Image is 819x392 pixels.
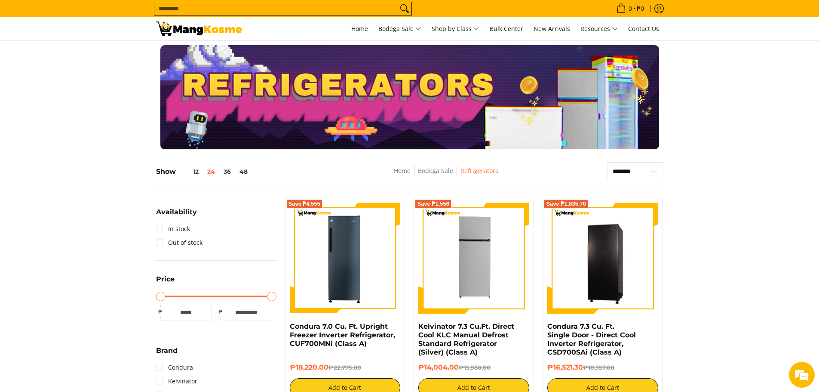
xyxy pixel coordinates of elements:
a: Home [394,167,411,175]
a: Home [347,17,372,40]
div: Minimize live chat window [141,4,162,25]
img: Bodega Sale Refrigerator l Mang Kosme: Home Appliances Warehouse Sale [156,22,242,36]
span: Availability [156,209,197,216]
a: Bulk Center [485,17,528,40]
img: Condura 7.0 Cu. Ft. Upright Freezer Inverter Refrigerator, CUF700MNi (Class A) [290,203,401,314]
textarea: Type your message and hit 'Enter' [4,235,164,265]
img: Kelvinator 7.3 Cu.Ft. Direct Cool KLC Manual Defrost Standard Refrigerator (Silver) (Class A) [418,203,529,314]
span: Shop by Class [432,24,479,34]
a: Bodega Sale [374,17,426,40]
span: ₱ [156,308,165,316]
h5: Show [156,167,252,176]
button: 12 [176,168,203,175]
a: Kelvinator [156,374,197,388]
summary: Open [156,276,175,289]
span: Price [156,276,175,283]
span: Save ₱1,556 [417,201,449,207]
span: ₱0 [635,6,645,12]
a: New Arrivals [529,17,574,40]
a: Shop by Class [427,17,484,40]
span: Home [351,25,368,33]
del: ₱18,357.00 [583,364,614,371]
a: In stock [156,222,190,236]
span: Save ₱1,835.70 [546,201,586,207]
span: 0 [627,6,633,12]
span: New Arrivals [534,25,570,33]
a: Refrigerators [460,167,498,175]
span: We're online! [50,108,119,195]
button: 36 [219,168,235,175]
button: Search [398,2,411,15]
del: ₱22,775.00 [328,364,361,371]
a: Kelvinator 7.3 Cu.Ft. Direct Cool KLC Manual Defrost Standard Refrigerator (Silver) (Class A) [418,322,514,356]
h6: ₱16,521.30 [547,363,658,372]
h6: ₱14,004.00 [418,363,529,372]
span: • [614,4,647,13]
div: Chat with us now [45,48,144,59]
span: Bulk Center [490,25,523,33]
del: ₱15,560.00 [459,364,491,371]
a: Contact Us [624,17,663,40]
a: Bodega Sale [418,167,453,175]
nav: Breadcrumbs [334,166,559,185]
span: Resources [580,24,618,34]
span: Brand [156,347,178,354]
span: Bodega Sale [378,24,421,34]
summary: Open [156,347,178,361]
button: 24 [203,168,219,175]
span: Save ₱4,555 [288,201,321,207]
summary: Open [156,209,197,222]
img: Condura 7.3 Cu. Ft. Single Door - Direct Cool Inverter Refrigerator, CSD700SAi (Class A) [547,204,658,312]
a: Condura 7.3 Cu. Ft. Single Door - Direct Cool Inverter Refrigerator, CSD700SAi (Class A) [547,322,636,356]
span: ₱ [216,308,225,316]
a: Resources [576,17,622,40]
button: 48 [235,168,252,175]
a: Condura [156,361,193,374]
nav: Main Menu [251,17,663,40]
a: Out of stock [156,236,202,250]
h6: ₱18,220.00 [290,363,401,372]
a: Condura 7.0 Cu. Ft. Upright Freezer Inverter Refrigerator, CUF700MNi (Class A) [290,322,395,348]
span: Contact Us [628,25,659,33]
